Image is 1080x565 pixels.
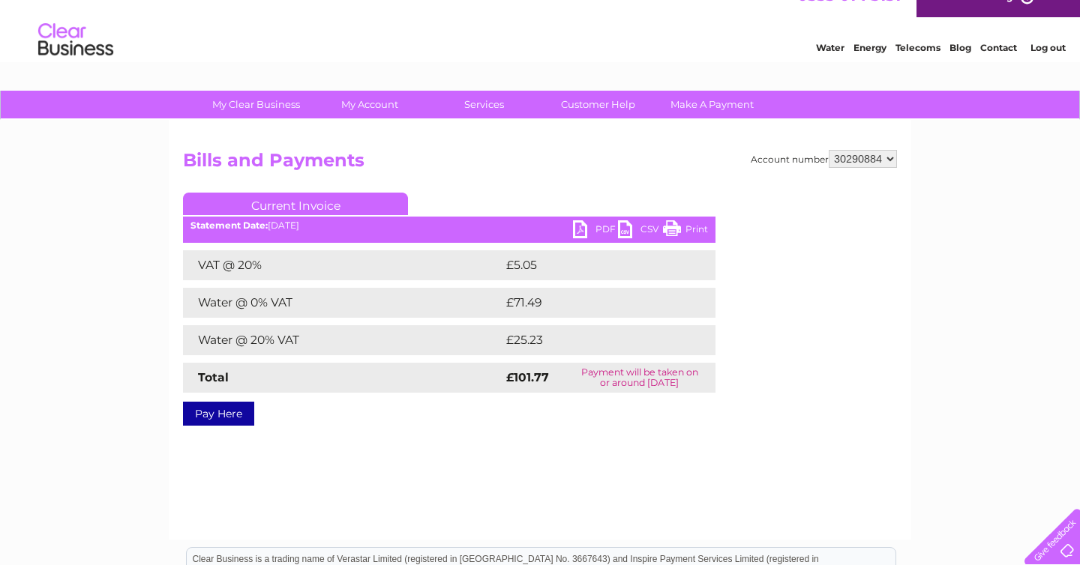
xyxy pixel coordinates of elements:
[183,325,502,355] td: Water @ 20% VAT
[797,7,901,26] a: 0333 014 3131
[183,288,502,318] td: Water @ 0% VAT
[183,250,502,280] td: VAT @ 20%
[895,64,940,75] a: Telecoms
[187,8,895,73] div: Clear Business is a trading name of Verastar Limited (registered in [GEOGRAPHIC_DATA] No. 3667643...
[502,250,680,280] td: £5.05
[308,91,432,118] a: My Account
[663,220,708,242] a: Print
[650,91,774,118] a: Make A Payment
[506,370,549,384] strong: £101.77
[502,325,685,355] td: £25.23
[198,370,229,384] strong: Total
[183,193,408,215] a: Current Invoice
[980,64,1017,75] a: Contact
[573,220,618,242] a: PDF
[853,64,886,75] a: Energy
[1030,64,1066,75] a: Log out
[37,39,114,85] img: logo.png
[949,64,971,75] a: Blog
[618,220,663,242] a: CSV
[183,402,254,426] a: Pay Here
[194,91,318,118] a: My Clear Business
[816,64,844,75] a: Water
[190,220,268,231] b: Statement Date:
[502,288,684,318] td: £71.49
[422,91,546,118] a: Services
[751,150,897,168] div: Account number
[536,91,660,118] a: Customer Help
[183,220,715,231] div: [DATE]
[564,363,715,393] td: Payment will be taken on or around [DATE]
[183,150,897,178] h2: Bills and Payments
